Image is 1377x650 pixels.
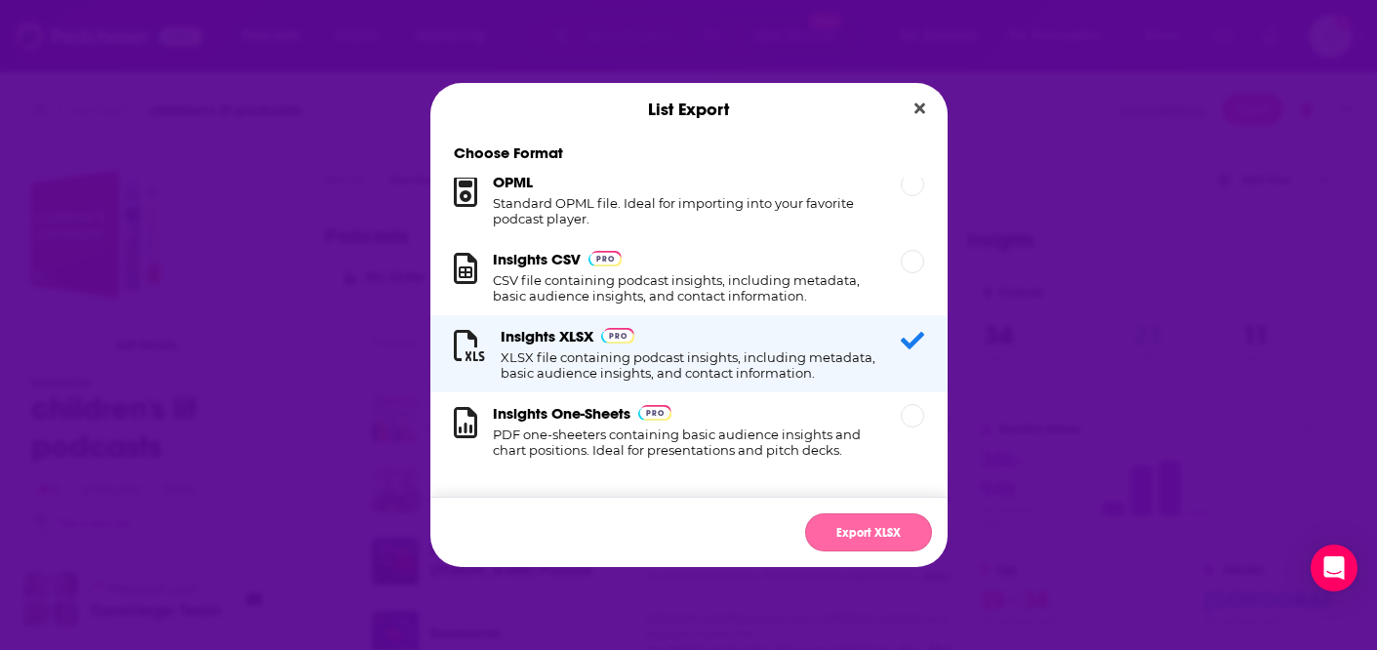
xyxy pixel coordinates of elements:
button: Export XLSX [805,513,932,551]
h1: PDF one-sheeters containing basic audience insights and chart positions. Ideal for presentations ... [493,427,877,458]
h3: Insights XLSX [501,327,593,345]
div: List Export [430,83,948,136]
h3: Insights CSV [493,250,581,268]
h3: Insights One-Sheets [493,404,630,423]
h1: XLSX file containing podcast insights, including metadata, basic audience insights, and contact i... [501,349,877,381]
button: Close [907,97,933,121]
img: Podchaser Pro [601,328,635,344]
img: Podchaser Pro [638,405,672,421]
img: Podchaser Pro [588,251,623,266]
h1: CSV file containing podcast insights, including metadata, basic audience insights, and contact in... [493,272,877,304]
h3: OPML [493,173,533,191]
h1: Standard OPML file. Ideal for importing into your favorite podcast player. [493,195,877,226]
h1: Choose Format [430,143,948,162]
div: Open Intercom Messenger [1311,545,1357,591]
